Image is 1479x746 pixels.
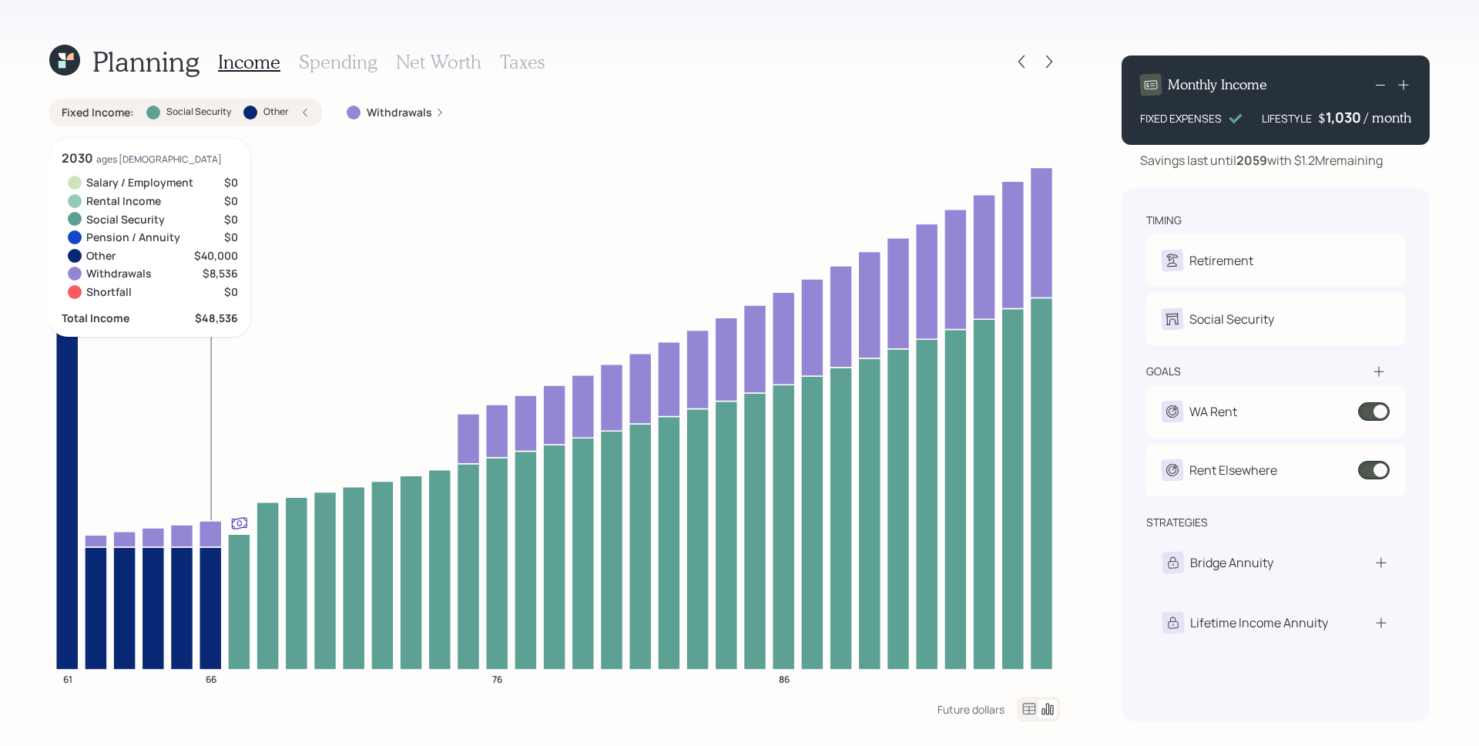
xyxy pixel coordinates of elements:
[396,51,481,73] h3: Net Worth
[367,105,432,120] label: Withdrawals
[1146,364,1181,379] div: goals
[1146,515,1208,530] div: strategies
[1140,151,1383,170] div: Savings last until with $1.2M remaining
[1262,110,1312,126] div: LIFESTYLE
[1236,152,1267,169] b: 2059
[62,105,134,120] label: Fixed Income :
[1318,109,1326,126] h4: $
[1146,213,1182,228] div: timing
[1190,553,1273,572] div: Bridge Annuity
[1189,251,1253,270] div: Retirement
[218,51,280,73] h3: Income
[1189,402,1237,421] div: WA Rent
[92,45,200,78] h1: Planning
[1190,613,1328,632] div: Lifetime Income Annuity
[1140,110,1222,126] div: FIXED EXPENSES
[937,702,1004,717] div: Future dollars
[1189,461,1277,479] div: Rent Elsewhere
[299,51,377,73] h3: Spending
[263,106,288,119] label: Other
[206,672,216,685] tspan: 66
[166,106,231,119] label: Social Security
[779,672,790,685] tspan: 86
[500,51,545,73] h3: Taxes
[492,672,502,685] tspan: 76
[1364,109,1411,126] h4: / month
[1326,108,1364,126] div: 1,030
[1189,310,1274,328] div: Social Security
[1168,76,1267,93] h4: Monthly Income
[63,672,72,685] tspan: 61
